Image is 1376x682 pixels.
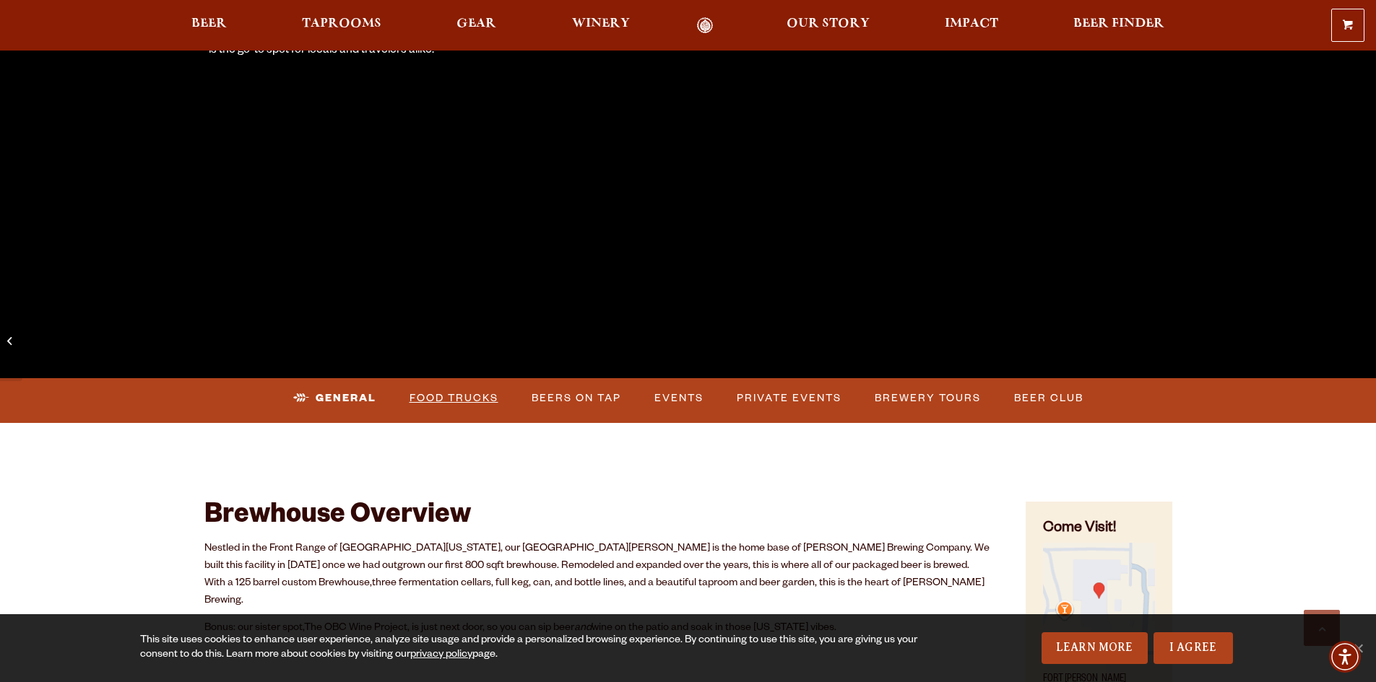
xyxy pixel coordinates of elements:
span: Beer Finder [1073,18,1164,30]
a: Our Story [777,17,879,34]
a: Gear [447,17,506,34]
span: Impact [945,18,998,30]
a: Brewery Tours [869,382,987,415]
span: Gear [456,18,496,30]
a: Odell Home [678,17,732,34]
a: privacy policy [410,650,472,661]
a: Food Trucks [404,382,504,415]
a: I Agree [1154,632,1233,664]
span: Our Story [787,18,870,30]
h2: Brewhouse Overview [204,502,990,533]
span: Taprooms [302,18,381,30]
img: Small thumbnail of location on map [1043,543,1154,654]
a: Beer Club [1008,382,1089,415]
a: Scroll to top [1304,610,1340,646]
a: Learn More [1042,632,1148,664]
a: Taprooms [293,17,391,34]
div: This site uses cookies to enhance user experience, analyze site usage and provide a personalized ... [140,634,922,663]
p: Nestled in the Front Range of [GEOGRAPHIC_DATA][US_STATE], our [GEOGRAPHIC_DATA][PERSON_NAME] is ... [204,541,990,610]
a: Beer [182,17,236,34]
a: Events [649,382,709,415]
h4: Come Visit! [1043,519,1154,540]
a: Beer Finder [1064,17,1174,34]
a: Winery [563,17,639,34]
span: three fermentation cellars, full keg, can, and bottle lines, and a beautiful taproom and beer gar... [204,578,985,607]
a: Impact [935,17,1008,34]
a: Private Events [731,382,847,415]
a: Beers on Tap [526,382,627,415]
span: Winery [572,18,630,30]
span: Beer [191,18,227,30]
div: Accessibility Menu [1329,641,1361,673]
a: General [287,382,382,415]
